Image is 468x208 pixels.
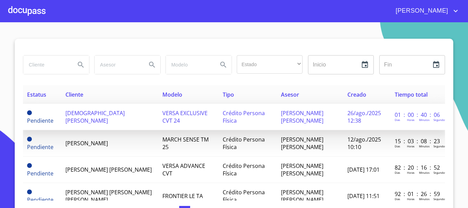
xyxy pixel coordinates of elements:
[144,57,160,73] button: Search
[419,197,430,201] p: Minutos
[419,171,430,174] p: Minutos
[347,136,381,151] span: 12/ago./2025 10:10
[407,171,415,174] p: Horas
[65,166,152,173] span: [PERSON_NAME] [PERSON_NAME]
[27,143,53,151] span: Pendiente
[281,136,323,151] span: [PERSON_NAME] [PERSON_NAME]
[27,91,46,98] span: Estatus
[433,118,446,122] p: Segundos
[395,137,441,145] p: 15 : 03 : 08 : 23
[433,144,446,148] p: Segundos
[419,144,430,148] p: Minutos
[395,197,400,201] p: Dias
[407,118,415,122] p: Horas
[281,91,299,98] span: Asesor
[65,91,83,98] span: Cliente
[419,118,430,122] p: Minutos
[281,109,323,124] span: [PERSON_NAME] [PERSON_NAME]
[395,171,400,174] p: Dias
[27,170,53,177] span: Pendiente
[27,117,53,124] span: Pendiente
[347,109,381,124] span: 26/ago./2025 12:38
[281,188,323,204] span: [PERSON_NAME] [PERSON_NAME]
[395,118,400,122] p: Dias
[395,111,441,119] p: 01 : 00 : 40 : 06
[166,56,212,74] input: search
[281,162,323,177] span: [PERSON_NAME] [PERSON_NAME]
[73,57,89,73] button: Search
[162,109,208,124] span: VERSA EXCLUSIVE CVT 24
[27,196,53,204] span: Pendiente
[162,192,203,200] span: FRONTIER LE TA
[162,136,209,151] span: MARCH SENSE TM 25
[223,136,265,151] span: Crédito Persona Física
[395,91,428,98] span: Tiempo total
[395,164,441,171] p: 82 : 20 : 16 : 52
[433,197,446,201] p: Segundos
[65,188,152,204] span: [PERSON_NAME] [PERSON_NAME] [PERSON_NAME]
[27,137,32,142] span: Pendiente
[23,56,70,74] input: search
[223,109,265,124] span: Crédito Persona Física
[223,91,234,98] span: Tipo
[27,189,32,194] span: Pendiente
[433,171,446,174] p: Segundos
[223,162,265,177] span: Crédito Persona Física
[27,163,32,168] span: Pendiente
[391,5,460,16] button: account of current user
[391,5,452,16] span: [PERSON_NAME]
[347,91,366,98] span: Creado
[237,55,303,74] div: ​
[407,197,415,201] p: Horas
[162,91,182,98] span: Modelo
[162,162,205,177] span: VERSA ADVANCE CVT
[215,57,232,73] button: Search
[95,56,141,74] input: search
[347,192,380,200] span: [DATE] 11:51
[395,190,441,198] p: 92 : 01 : 26 : 59
[407,144,415,148] p: Horas
[65,109,125,124] span: [DEMOGRAPHIC_DATA][PERSON_NAME]
[395,144,400,148] p: Dias
[65,139,108,147] span: [PERSON_NAME]
[223,188,265,204] span: Crédito Persona Física
[27,110,32,115] span: Pendiente
[347,166,380,173] span: [DATE] 17:01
